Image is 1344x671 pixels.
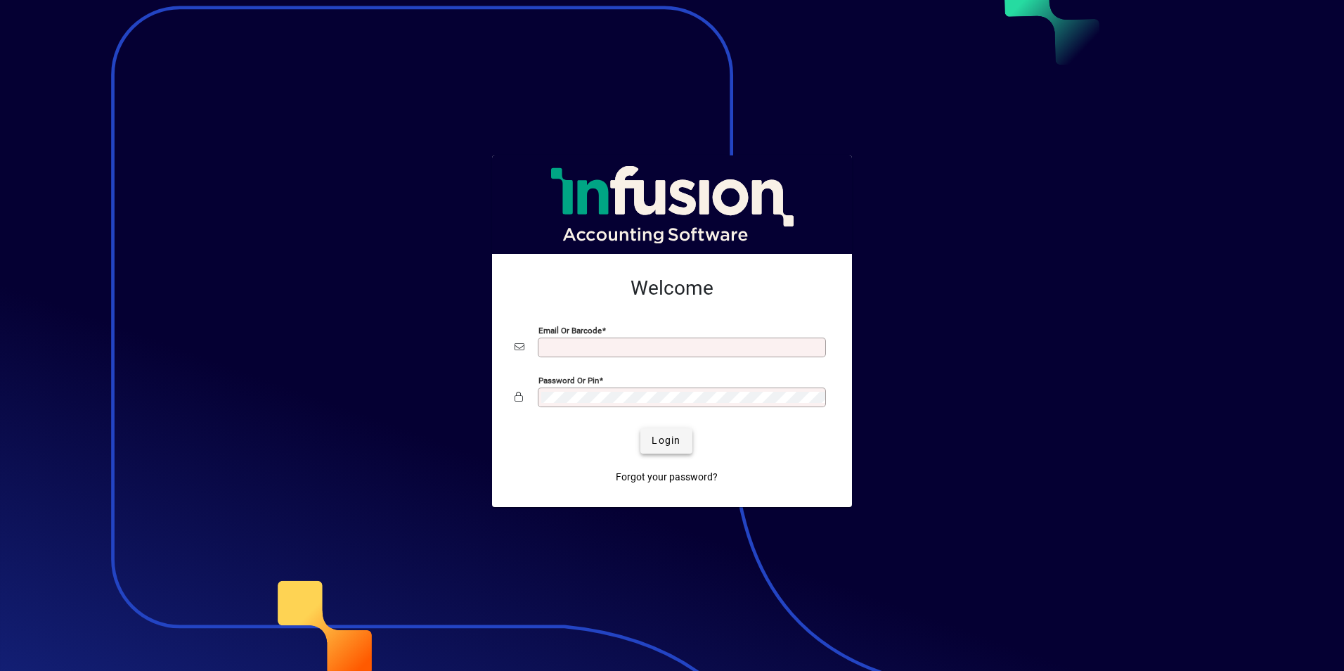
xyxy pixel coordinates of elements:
[616,470,718,485] span: Forgot your password?
[610,465,723,490] a: Forgot your password?
[538,375,599,385] mat-label: Password or Pin
[515,276,829,300] h2: Welcome
[652,433,680,448] span: Login
[640,428,692,454] button: Login
[538,325,602,335] mat-label: Email or Barcode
